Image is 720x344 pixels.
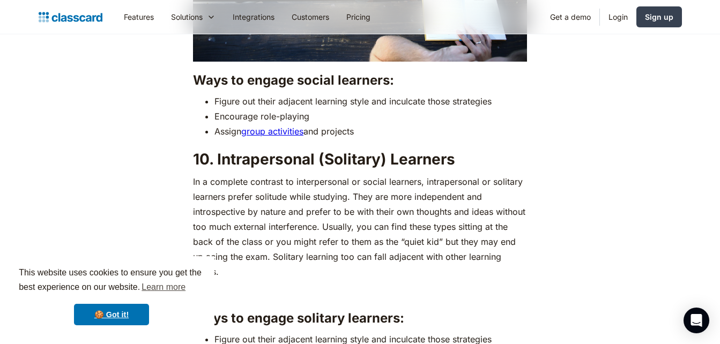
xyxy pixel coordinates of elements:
strong: Ways to engage social learners: [193,72,394,88]
div: Sign up [645,11,673,23]
a: Sign up [636,6,682,27]
a: Pricing [338,5,379,29]
span: This website uses cookies to ensure you get the best experience on our website. [19,266,204,295]
a: Login [600,5,636,29]
div: Open Intercom Messenger [684,308,709,333]
a: home [39,10,102,25]
div: Solutions [171,11,203,23]
a: learn more about cookies [140,279,187,295]
a: Customers [283,5,338,29]
a: Integrations [224,5,283,29]
a: Get a demo [541,5,599,29]
a: group activities [241,126,303,137]
a: Features [115,5,162,29]
strong: Ways to engage solitary learners: [193,310,404,326]
div: Solutions [162,5,224,29]
li: Figure out their adjacent learning style and inculcate those strategies [214,94,527,109]
li: Assign and projects [214,124,527,139]
p: ‍ [193,285,527,300]
div: cookieconsent [9,256,214,335]
strong: 10. Intrapersonal (Solitary) Learners [193,150,455,168]
p: In a complete contrast to interpersonal or social learners, intrapersonal or solitary learners pr... [193,174,527,279]
li: Encourage role-playing [214,109,527,124]
a: dismiss cookie message [74,304,149,325]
